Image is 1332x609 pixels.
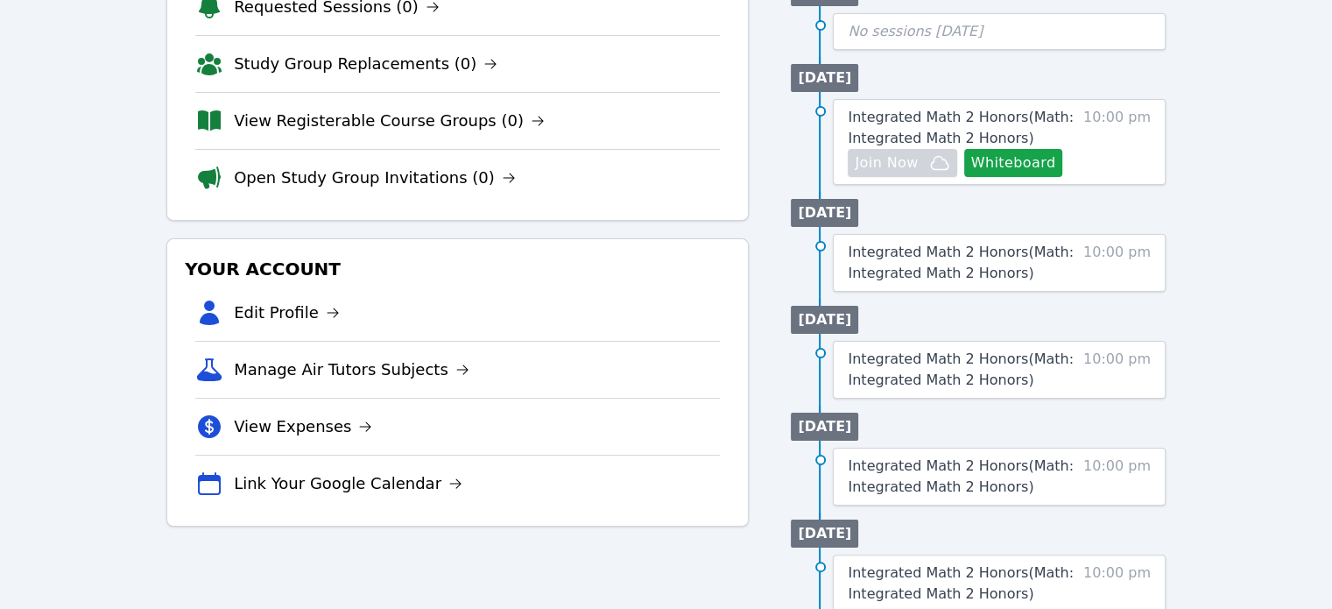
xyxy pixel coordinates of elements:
[791,64,858,92] li: [DATE]
[848,23,983,39] span: No sessions [DATE]
[848,564,1074,602] span: Integrated Math 2 Honors ( Math: Integrated Math 2 Honors )
[234,471,462,496] a: Link Your Google Calendar
[791,520,858,548] li: [DATE]
[1083,107,1151,177] span: 10:00 pm
[848,244,1074,281] span: Integrated Math 2 Honors ( Math: Integrated Math 2 Honors )
[848,149,956,177] button: Join Now
[1083,456,1151,498] span: 10:00 pm
[234,358,469,382] a: Manage Air Tutors Subjects
[848,457,1074,495] span: Integrated Math 2 Honors ( Math: Integrated Math 2 Honors )
[234,166,516,190] a: Open Study Group Invitations (0)
[1083,349,1151,391] span: 10:00 pm
[234,109,545,133] a: View Registerable Course Groups (0)
[848,109,1074,146] span: Integrated Math 2 Honors ( Math: Integrated Math 2 Honors )
[848,242,1075,284] a: Integrated Math 2 Honors(Math: Integrated Math 2 Honors)
[848,107,1075,149] a: Integrated Math 2 Honors(Math: Integrated Math 2 Honors)
[1083,242,1151,284] span: 10:00 pm
[791,199,858,227] li: [DATE]
[848,349,1075,391] a: Integrated Math 2 Honors(Math: Integrated Math 2 Honors)
[791,306,858,334] li: [DATE]
[181,253,734,285] h3: Your Account
[791,413,858,441] li: [DATE]
[234,414,372,439] a: View Expenses
[848,456,1075,498] a: Integrated Math 2 Honors(Math: Integrated Math 2 Honors)
[234,52,497,76] a: Study Group Replacements (0)
[234,301,340,325] a: Edit Profile
[1083,563,1151,605] span: 10:00 pm
[848,351,1074,388] span: Integrated Math 2 Honors ( Math: Integrated Math 2 Honors )
[964,149,1063,177] button: Whiteboard
[848,563,1075,605] a: Integrated Math 2 Honors(Math: Integrated Math 2 Honors)
[855,152,918,173] span: Join Now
